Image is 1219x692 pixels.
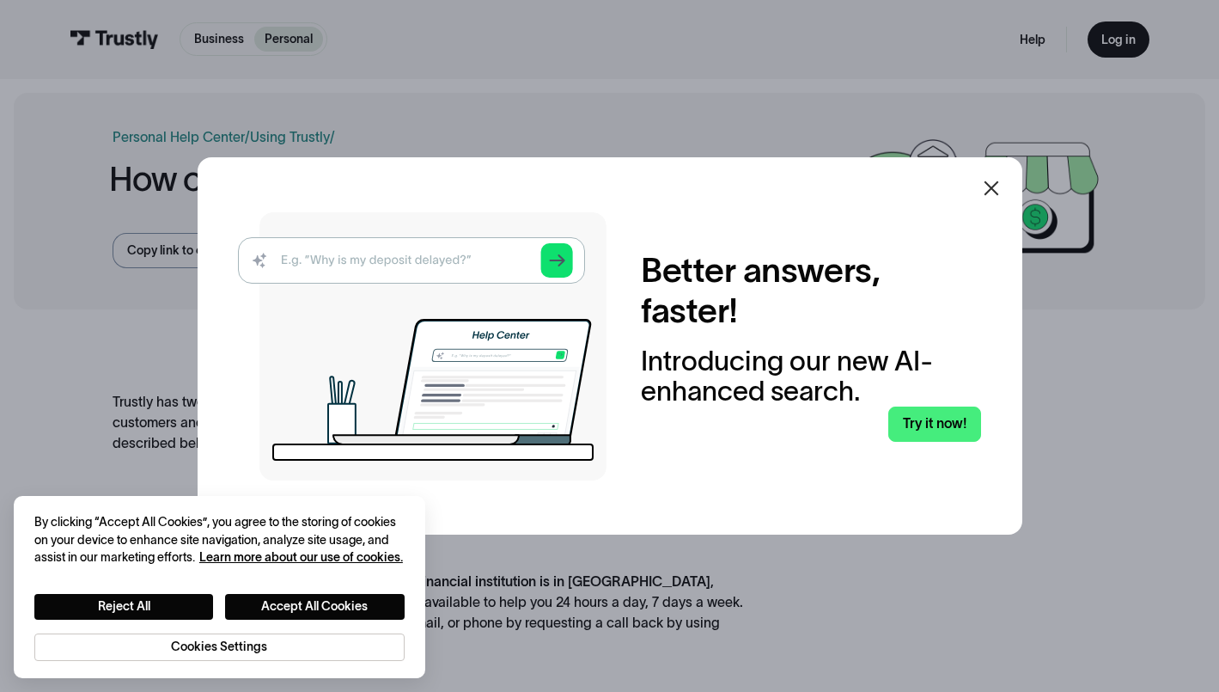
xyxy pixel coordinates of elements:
[14,496,425,678] div: Cookie banner
[34,513,405,662] div: Privacy
[34,634,405,661] button: Cookies Settings
[34,594,213,620] button: Reject All
[34,513,405,567] div: By clicking “Accept All Cookies”, you agree to the storing of cookies on your device to enhance s...
[888,407,981,443] a: Try it now!
[199,550,403,564] a: More information about your privacy, opens in a new tab
[225,594,404,620] button: Accept All Cookies
[641,250,980,333] h2: Better answers, faster!
[641,346,980,406] div: Introducing our new AI-enhanced search.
